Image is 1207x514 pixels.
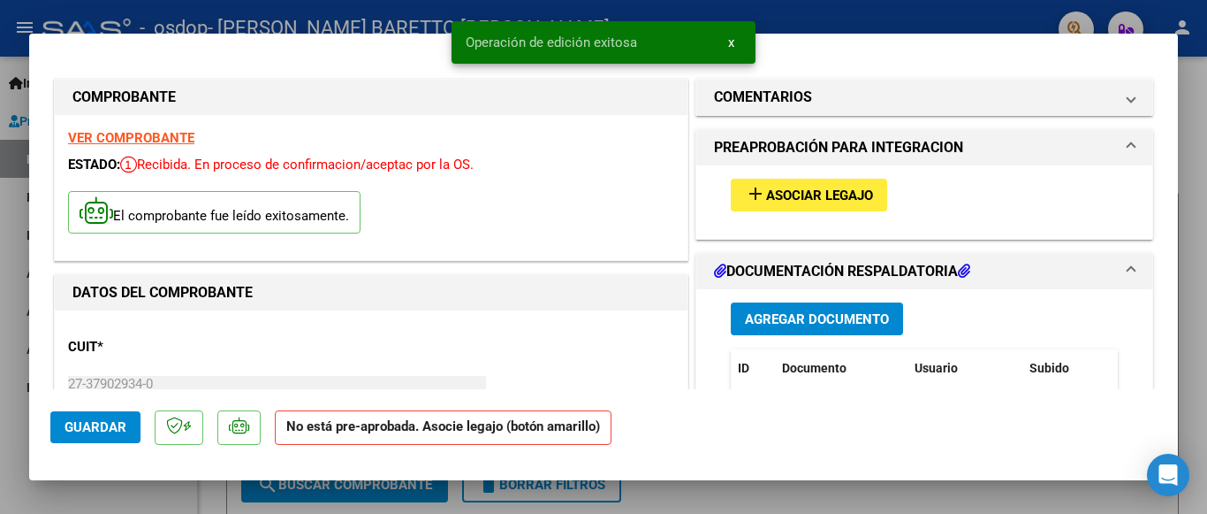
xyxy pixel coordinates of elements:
[745,311,889,327] span: Agregar Documento
[907,349,1022,387] datatable-header-cell: Usuario
[68,337,250,357] p: CUIT
[72,88,176,105] strong: COMPROBANTE
[696,130,1152,165] mat-expansion-panel-header: PREAPROBACIÓN PARA INTEGRACION
[696,80,1152,115] mat-expansion-panel-header: COMENTARIOS
[1022,349,1111,387] datatable-header-cell: Subido
[728,35,734,50] span: x
[714,261,970,282] h1: DOCUMENTACIÓN RESPALDATORIA
[68,191,361,234] p: El comprobante fue leído exitosamente.
[65,419,126,435] span: Guardar
[714,87,812,108] h1: COMENTARIOS
[696,165,1152,239] div: PREAPROBACIÓN PARA INTEGRACION
[50,411,140,443] button: Guardar
[466,34,637,51] span: Operación de edición exitosa
[1111,349,1199,387] datatable-header-cell: Acción
[745,183,766,204] mat-icon: add
[915,361,958,375] span: Usuario
[714,137,963,158] h1: PREAPROBACIÓN PARA INTEGRACION
[68,130,194,146] a: VER COMPROBANTE
[120,157,474,173] span: Recibida. En proceso de confirmacion/aceptac por la OS.
[1029,361,1069,375] span: Subido
[275,410,611,445] strong: No está pre-aprobada. Asocie legajo (botón amarillo)
[1147,454,1189,496] div: Open Intercom Messenger
[738,361,749,375] span: ID
[72,284,253,301] strong: DATOS DEL COMPROBANTE
[68,157,120,173] span: ESTADO:
[714,27,748,58] button: x
[775,349,907,387] datatable-header-cell: Documento
[731,349,775,387] datatable-header-cell: ID
[766,188,873,203] span: Asociar Legajo
[696,254,1152,289] mat-expansion-panel-header: DOCUMENTACIÓN RESPALDATORIA
[731,303,903,335] button: Agregar Documento
[731,179,887,211] button: Asociar Legajo
[782,361,846,375] span: Documento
